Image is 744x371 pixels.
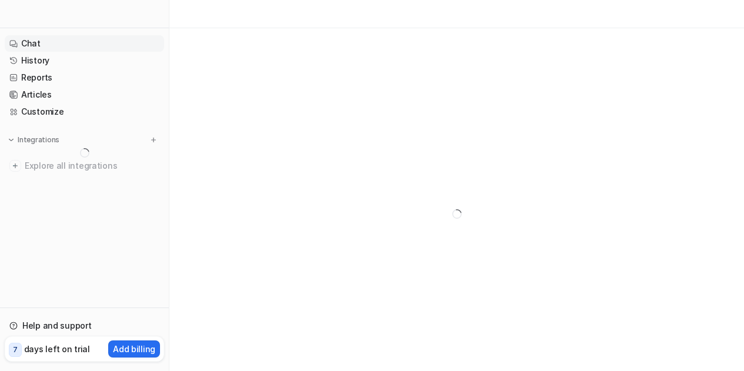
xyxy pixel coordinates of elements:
a: Customize [5,103,164,120]
button: Add billing [108,340,160,357]
a: Chat [5,35,164,52]
a: Articles [5,86,164,103]
a: History [5,52,164,69]
a: Explore all integrations [5,158,164,174]
span: Explore all integrations [25,156,159,175]
a: Reports [5,69,164,86]
img: explore all integrations [9,160,21,172]
img: expand menu [7,136,15,144]
button: Integrations [5,134,63,146]
p: Add billing [113,343,155,355]
p: 7 [13,345,18,355]
p: Integrations [18,135,59,145]
a: Help and support [5,317,164,334]
img: menu_add.svg [149,136,158,144]
p: days left on trial [24,343,90,355]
